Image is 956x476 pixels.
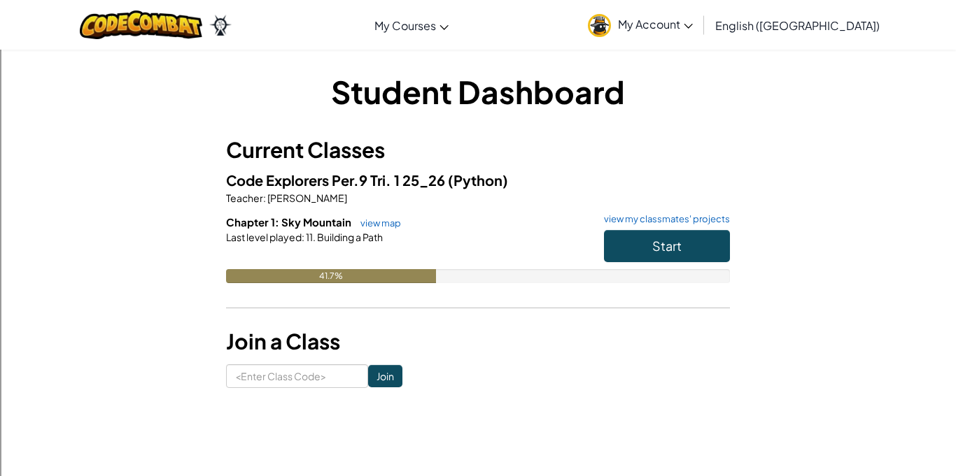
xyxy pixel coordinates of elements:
[209,15,232,36] img: Ozaria
[367,6,456,44] a: My Courses
[618,17,693,31] span: My Account
[80,10,202,39] img: CodeCombat logo
[708,6,887,44] a: English ([GEOGRAPHIC_DATA])
[374,18,436,33] span: My Courses
[581,3,700,47] a: My Account
[588,14,611,37] img: avatar
[715,18,880,33] span: English ([GEOGRAPHIC_DATA])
